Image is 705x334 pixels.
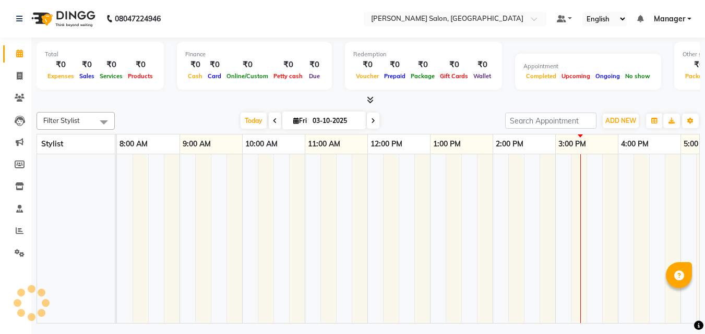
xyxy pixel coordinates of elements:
div: ₹0 [77,59,97,71]
span: Filter Stylist [43,116,80,125]
span: Gift Cards [437,72,471,80]
div: ₹0 [125,59,156,71]
a: 10:00 AM [243,137,280,152]
img: logo [27,4,98,33]
a: 9:00 AM [180,137,213,152]
div: ₹0 [381,59,408,71]
div: ₹0 [353,59,381,71]
span: Prepaid [381,72,408,80]
a: 12:00 PM [368,137,405,152]
div: ₹0 [205,59,224,71]
span: Services [97,72,125,80]
button: ADD NEW [603,114,639,128]
div: Finance [185,50,324,59]
div: ₹0 [97,59,125,71]
div: ₹0 [45,59,77,71]
span: Online/Custom [224,72,271,80]
iframe: chat widget [661,292,695,324]
span: ADD NEW [605,117,636,125]
div: ₹0 [185,59,205,71]
span: Upcoming [559,72,593,80]
a: 11:00 AM [305,137,343,152]
div: ₹0 [224,59,271,71]
a: 3:00 PM [556,137,589,152]
b: 08047224946 [115,4,161,33]
span: Manager [654,14,685,24]
a: 4:00 PM [618,137,651,152]
div: ₹0 [271,59,305,71]
a: 1:00 PM [431,137,463,152]
a: 8:00 AM [117,137,150,152]
span: No show [623,72,653,80]
input: Search Appointment [505,113,596,129]
span: Today [241,113,267,129]
div: Redemption [353,50,494,59]
div: ₹0 [305,59,324,71]
span: Completed [523,72,559,80]
span: Card [205,72,224,80]
span: Stylist [41,139,63,149]
a: 2:00 PM [493,137,526,152]
span: Voucher [353,72,381,80]
span: Cash [185,72,205,80]
div: ₹0 [471,59,494,71]
span: Sales [77,72,97,80]
div: Total [45,50,156,59]
div: Appointment [523,62,653,71]
span: Expenses [45,72,77,80]
span: Ongoing [593,72,623,80]
span: Due [306,72,322,80]
span: Petty cash [271,72,305,80]
div: ₹0 [437,59,471,71]
div: ₹0 [408,59,437,71]
input: 2025-10-03 [309,113,362,129]
span: Products [125,72,156,80]
span: Fri [291,117,309,125]
span: Package [408,72,437,80]
span: Wallet [471,72,494,80]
